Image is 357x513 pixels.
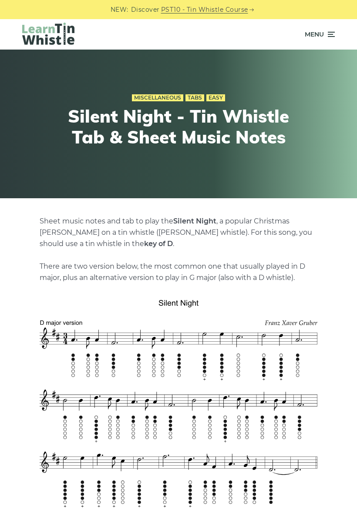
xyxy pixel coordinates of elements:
[22,23,74,45] img: LearnTinWhistle.com
[132,94,183,101] a: Miscellaneous
[305,23,324,45] span: Menu
[185,94,204,101] a: Tabs
[40,216,317,283] p: Sheet music notes and tab to play the , a popular Christmas [PERSON_NAME] on a tin whistle ([PERS...
[173,217,216,225] strong: Silent Night
[144,240,173,248] strong: key of D
[61,106,296,147] h1: Silent Night - Tin Whistle Tab & Sheet Music Notes
[206,94,225,101] a: Easy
